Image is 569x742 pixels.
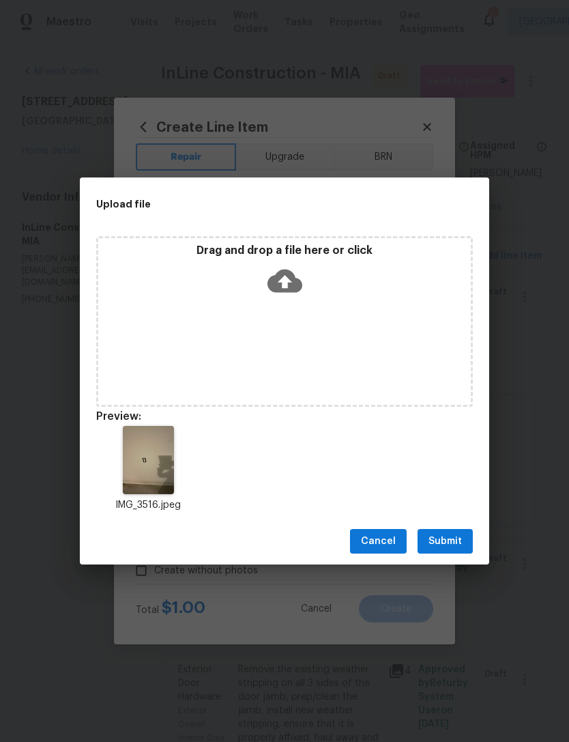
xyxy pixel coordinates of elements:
h2: Upload file [96,197,411,212]
button: Cancel [350,529,407,554]
span: Submit [428,533,462,550]
img: 9k= [123,426,174,494]
p: IMG_3516.jpeg [96,498,200,513]
button: Submit [418,529,473,554]
p: Drag and drop a file here or click [98,244,471,258]
span: Cancel [361,533,396,550]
